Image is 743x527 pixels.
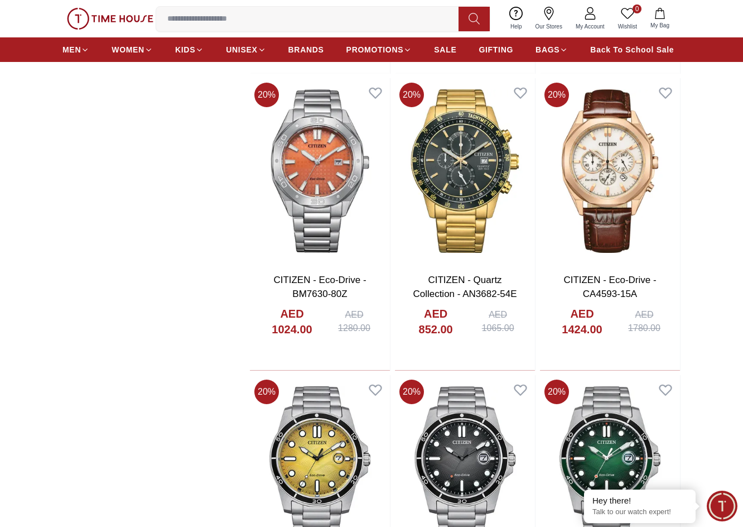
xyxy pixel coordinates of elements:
a: BAGS [535,40,568,60]
img: CITIZEN - Eco-Drive - CA4593-15A [540,78,680,263]
span: BRANDS [288,44,324,55]
a: CITIZEN - Quartz Collection - AN3682-54E [413,275,517,300]
a: KIDS [175,40,204,60]
span: SALE [434,44,456,55]
span: Wishlist [614,22,641,31]
span: PROMOTIONS [346,44,404,55]
div: AED 1780.00 [620,308,669,335]
h4: AED 1424.00 [551,306,613,337]
span: 20 % [254,83,279,107]
a: WOMEN [112,40,153,60]
h4: AED 1024.00 [261,306,323,337]
span: 20 % [399,83,424,107]
span: My Account [571,22,609,31]
a: GIFTING [479,40,513,60]
span: 0 [633,4,641,13]
a: CITIZEN - Eco-Drive - CA4593-15A [563,275,656,300]
img: ... [67,8,153,30]
div: AED 1280.00 [330,308,379,335]
span: Our Stores [531,22,567,31]
a: 0Wishlist [611,4,644,33]
span: 20 % [544,83,569,107]
span: BAGS [535,44,559,55]
img: CITIZEN - Quartz Collection - AN3682-54E [395,78,535,263]
span: KIDS [175,44,195,55]
span: WOMEN [112,44,144,55]
a: CITIZEN - Eco-Drive - BM7630-80Z [273,275,366,300]
div: Chat Widget [707,491,737,521]
div: Hey there! [592,495,687,506]
a: UNISEX [226,40,266,60]
button: My Bag [644,6,676,32]
span: GIFTING [479,44,513,55]
a: MEN [62,40,89,60]
span: My Bag [646,21,674,30]
a: SALE [434,40,456,60]
span: MEN [62,44,81,55]
a: Help [504,4,529,33]
span: Help [506,22,527,31]
a: BRANDS [288,40,324,60]
span: 20 % [254,380,279,404]
span: 20 % [544,380,569,404]
a: PROMOTIONS [346,40,412,60]
span: 20 % [399,380,424,404]
a: Our Stores [529,4,569,33]
span: UNISEX [226,44,257,55]
div: AED 1065.00 [472,308,524,335]
span: Back To School Sale [590,44,674,55]
p: Talk to our watch expert! [592,507,687,517]
a: Back To School Sale [590,40,674,60]
img: CITIZEN - Eco-Drive - BM7630-80Z [250,78,390,263]
h4: AED 852.00 [406,306,465,337]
